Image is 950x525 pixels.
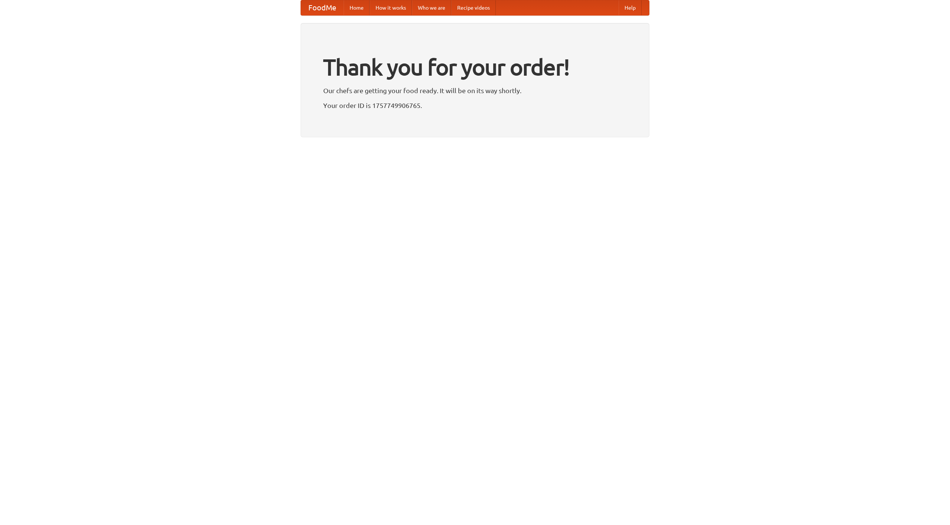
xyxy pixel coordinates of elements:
a: Home [344,0,370,15]
a: Help [619,0,642,15]
h1: Thank you for your order! [323,49,627,85]
a: FoodMe [301,0,344,15]
a: Recipe videos [451,0,496,15]
a: How it works [370,0,412,15]
p: Our chefs are getting your food ready. It will be on its way shortly. [323,85,627,96]
a: Who we are [412,0,451,15]
p: Your order ID is 1757749906765. [323,100,627,111]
